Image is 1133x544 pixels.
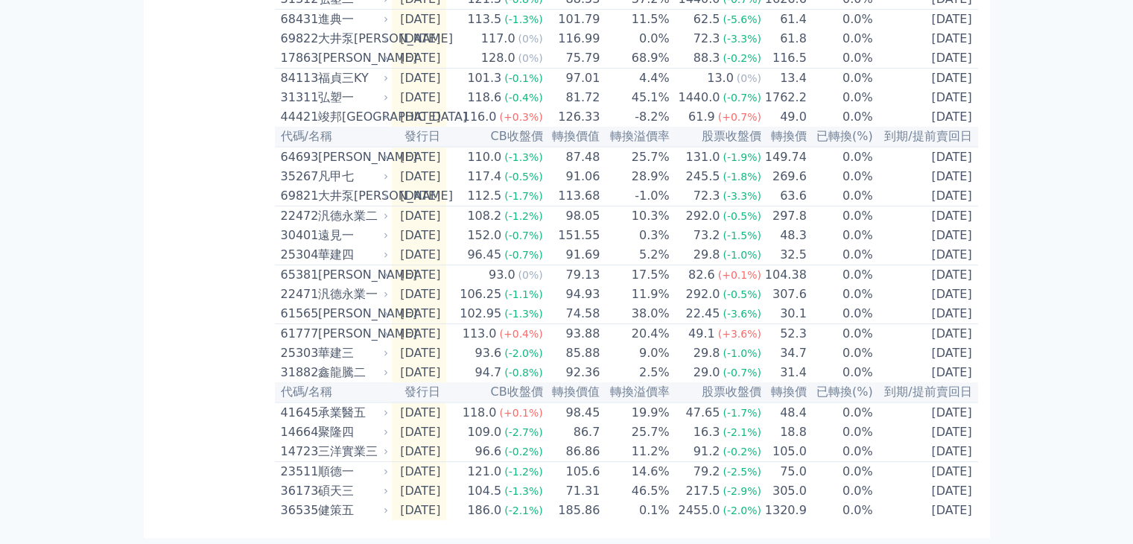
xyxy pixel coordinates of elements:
[281,443,314,461] div: 14723
[600,324,670,344] td: 20.4%
[874,402,978,423] td: [DATE]
[318,285,386,303] div: 汎德永業一
[723,210,761,222] span: (-0.5%)
[499,407,542,419] span: (+0.1%)
[392,245,447,265] td: [DATE]
[762,69,807,89] td: 13.4
[807,29,874,48] td: 0.0%
[464,148,504,166] div: 110.0
[281,30,314,48] div: 69822
[392,442,447,462] td: [DATE]
[504,367,543,379] span: (-0.8%)
[318,404,386,422] div: 承業醫五
[544,423,601,442] td: 86.7
[704,69,737,87] div: 13.0
[544,462,601,482] td: 105.6
[762,226,807,245] td: 48.3
[600,265,670,285] td: 17.5%
[544,167,601,186] td: 91.06
[723,485,761,497] span: (-2.9%)
[874,423,978,442] td: [DATE]
[723,230,761,241] span: (-1.5%)
[874,442,978,462] td: [DATE]
[807,265,874,285] td: 0.0%
[318,10,386,28] div: 進典一
[874,69,978,89] td: [DATE]
[600,167,670,186] td: 28.9%
[281,207,314,225] div: 22472
[281,325,314,343] div: 61777
[685,325,718,343] div: 49.1
[392,462,447,482] td: [DATE]
[683,207,723,225] div: 292.0
[874,186,978,206] td: [DATE]
[670,127,762,147] th: 股票收盤價
[874,245,978,265] td: [DATE]
[457,305,504,323] div: 102.95
[544,265,601,285] td: 79.13
[874,88,978,107] td: [DATE]
[691,364,723,382] div: 29.0
[318,463,386,481] div: 順德一
[874,363,978,382] td: [DATE]
[518,33,543,45] span: (0%)
[318,443,386,461] div: 三洋實業三
[723,249,761,261] span: (-1.0%)
[281,148,314,166] div: 64693
[685,266,718,284] div: 82.6
[504,92,543,104] span: (-0.4%)
[691,423,723,441] div: 16.3
[600,462,670,482] td: 14.6%
[392,48,447,69] td: [DATE]
[392,344,447,363] td: [DATE]
[807,245,874,265] td: 0.0%
[600,226,670,245] td: 0.3%
[718,111,761,123] span: (+0.7%)
[544,69,601,89] td: 97.01
[464,69,504,87] div: 101.3
[392,69,447,89] td: [DATE]
[464,187,504,205] div: 112.5
[281,266,314,284] div: 65381
[281,482,314,500] div: 36173
[691,10,723,28] div: 62.5
[281,89,314,107] div: 31311
[457,285,504,303] div: 106.25
[281,344,314,362] div: 25303
[544,245,601,265] td: 91.69
[723,308,761,320] span: (-3.6%)
[318,364,386,382] div: 鑫龍騰二
[544,88,601,107] td: 81.72
[762,245,807,265] td: 32.5
[504,72,543,84] span: (-0.1%)
[762,324,807,344] td: 52.3
[544,10,601,30] td: 101.79
[874,147,978,167] td: [DATE]
[499,111,542,123] span: (+0.3%)
[392,423,447,442] td: [DATE]
[392,324,447,344] td: [DATE]
[1059,472,1133,544] iframe: Chat Widget
[600,107,670,127] td: -8.2%
[464,89,504,107] div: 118.6
[544,29,601,48] td: 116.99
[472,344,505,362] div: 93.6
[281,187,314,205] div: 69821
[1059,472,1133,544] div: 聊天小工具
[807,285,874,304] td: 0.0%
[874,304,978,324] td: [DATE]
[600,206,670,227] td: 10.3%
[472,364,505,382] div: 94.7
[281,108,314,126] div: 44421
[281,246,314,264] div: 25304
[874,206,978,227] td: [DATE]
[600,481,670,501] td: 46.5%
[600,501,670,520] td: 0.1%
[600,69,670,89] td: 4.4%
[392,107,447,127] td: [DATE]
[392,226,447,245] td: [DATE]
[518,269,543,281] span: (0%)
[807,324,874,344] td: 0.0%
[478,49,518,67] div: 128.0
[807,88,874,107] td: 0.0%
